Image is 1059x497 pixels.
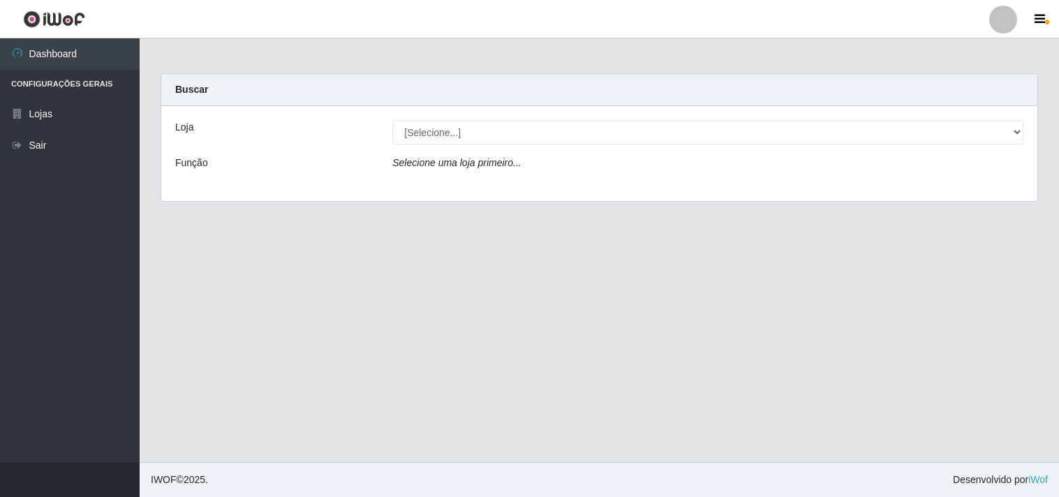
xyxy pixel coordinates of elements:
[392,157,521,168] i: Selecione uma loja primeiro...
[23,10,85,28] img: CoreUI Logo
[175,84,208,95] strong: Buscar
[175,156,208,170] label: Função
[151,473,208,487] span: © 2025 .
[151,474,177,485] span: IWOF
[1028,474,1048,485] a: iWof
[953,473,1048,487] span: Desenvolvido por
[175,120,193,135] label: Loja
